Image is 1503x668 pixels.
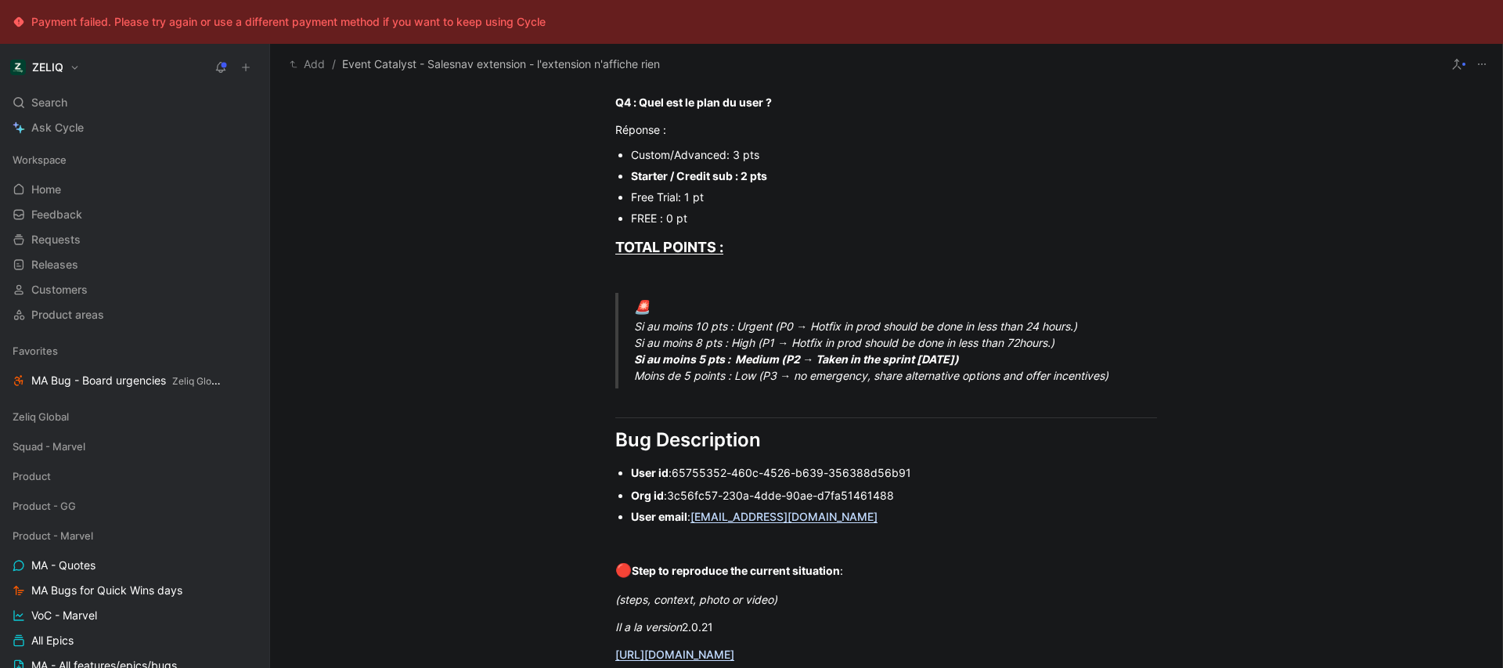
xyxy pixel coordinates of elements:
span: 🚨 [634,299,651,315]
span: 65755352-460c-4526-b639-356388d56b91 [672,466,911,479]
div: Search [6,91,263,114]
span: MA Bugs for Quick Wins days [31,583,182,598]
div: Custom/Advanced: 3 pts [631,146,1157,163]
span: Releases [31,257,78,273]
span: Product - Marvel [13,528,93,543]
a: [EMAIL_ADDRESS][DOMAIN_NAME] [690,510,878,523]
div: : [631,487,1157,504]
u: TOTAL POINTS : [615,239,723,255]
span: Ask Cycle [31,118,84,137]
div: Zeliq Global [6,405,263,428]
div: Réponse : [615,121,1157,138]
a: Requests [6,228,263,251]
strong: User id [631,466,669,479]
span: Product areas [31,307,104,323]
span: MA - Quotes [31,558,96,573]
div: Si au moins 10 pts : Urgent (P0 → Hotfix in prod should be done in less than 24 hours.) Si au moi... [634,298,1176,384]
a: Product areas [6,303,263,327]
div: Product - GG [6,494,263,522]
div: Squad - Marvel [6,435,263,463]
div: Zeliq Global [6,405,263,433]
div: Product [6,464,263,488]
div: Product - GG [6,494,263,518]
div: Favorites [6,339,263,363]
a: Feedback [6,203,263,226]
strong: Step to reproduce the current situation [632,564,840,577]
div: Product [6,464,263,493]
strong: User email [631,510,687,523]
span: Product - GG [13,498,76,514]
div: Payment failed. Please try again or use a different payment method if you want to keep using Cycle [31,13,546,31]
a: Releases [6,253,263,276]
strong: Q4 : Quel est le plan du user ? [615,96,772,109]
span: MA Bug - Board urgencies [31,373,222,389]
span: 2.0.21 [682,620,713,634]
a: Customers [6,278,263,302]
span: All Epics [31,633,74,648]
span: Zeliq Global [172,375,225,387]
h1: ZELIQ [32,60,63,74]
button: Add [286,55,329,74]
span: Event Catalyst - Salesnav extension - l'extension n'affiche rien [342,55,660,74]
a: MA Bugs for Quick Wins days [6,579,263,602]
em: (steps, context, photo or video) [615,593,777,606]
strong: Si au moins 5 pts : Medium (P2 → Taken in the sprint [DATE]) [634,352,959,366]
div: FREE : 0 pt [631,210,1157,226]
div: Free Trial: 1 pt [631,189,1157,205]
div: Product - Marvel [6,524,263,547]
a: Home [6,178,263,201]
img: ZELIQ [10,60,26,75]
div: : [615,561,1157,581]
span: Search [31,93,67,112]
span: 3c56fc57-230a-4dde-90ae-d7fa51461488 [667,489,894,502]
span: 🔴 [615,562,632,578]
strong: Org id [631,489,664,502]
span: Workspace [13,152,67,168]
a: MA - Quotes [6,554,263,577]
a: MA Bug - Board urgenciesZeliq Global [6,369,263,392]
div: Bug Description [615,426,1157,454]
span: Home [31,182,61,197]
strong: Starter / Credit sub : 2 pts [631,169,767,182]
div: Workspace [6,148,263,172]
span: Product [13,468,51,484]
div: Squad - Marvel [6,435,263,458]
span: Customers [31,282,88,298]
div: : [631,508,1157,525]
a: [URL][DOMAIN_NAME] [615,648,734,661]
span: Requests [31,232,81,247]
a: All Epics [6,629,263,652]
span: Zeliq Global [13,409,69,424]
span: VoC - Marvel [31,608,97,623]
span: Squad - Marvel [13,439,85,454]
a: Ask Cycle [6,116,263,139]
div: : [631,464,1157,481]
span: / [332,55,336,74]
button: ZELIQZELIQ [6,56,84,78]
a: VoC - Marvel [6,604,263,627]
span: Feedback [31,207,82,222]
span: Favorites [13,343,58,359]
em: Il a la version [615,620,682,634]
